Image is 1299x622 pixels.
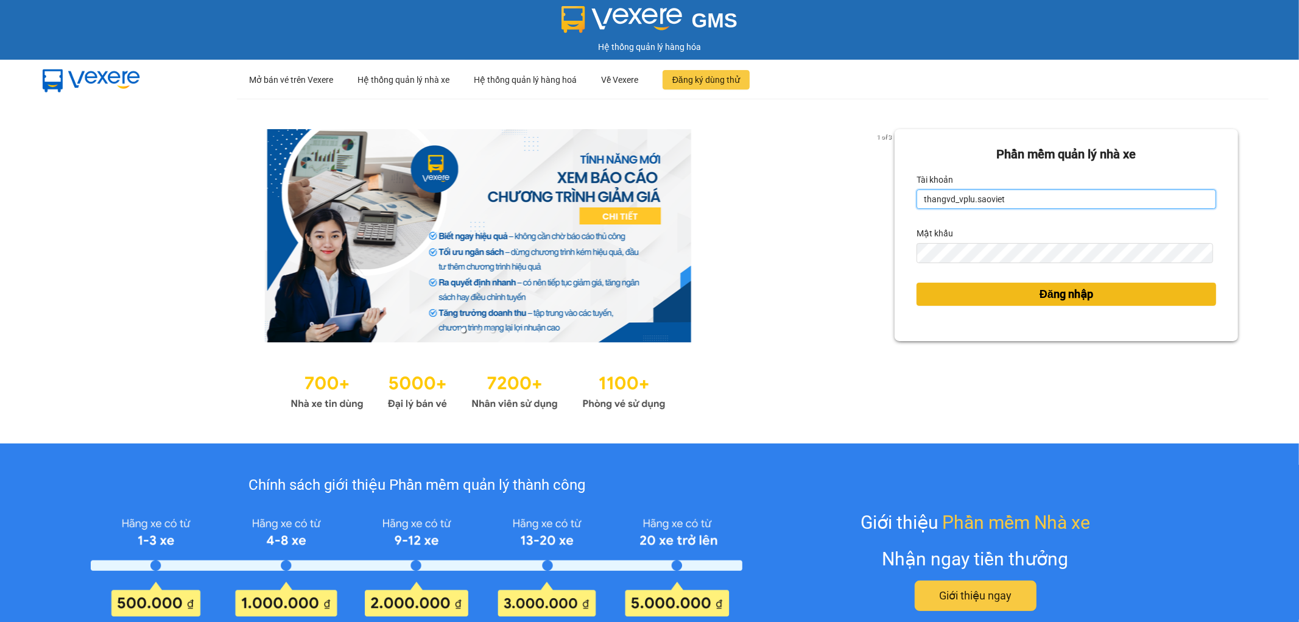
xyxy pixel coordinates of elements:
[601,60,638,99] div: Về Vexere
[915,581,1037,611] button: Giới thiệu ngay
[357,60,449,99] div: Hệ thống quản lý nhà xe
[692,9,738,32] span: GMS
[942,508,1090,537] span: Phần mềm Nhà xe
[91,474,742,497] div: Chính sách giới thiệu Phần mềm quản lý thành công
[30,60,152,100] img: mbUUG5Q.png
[461,328,466,333] li: slide item 1
[474,60,577,99] div: Hệ thống quản lý hàng hoá
[3,40,1296,54] div: Hệ thống quản lý hàng hóa
[561,18,738,28] a: GMS
[917,189,1216,209] input: Tài khoản
[861,508,1090,537] div: Giới thiệu
[663,70,750,90] button: Đăng ký dùng thử
[1040,286,1093,303] span: Đăng nhập
[939,587,1012,604] span: Giới thiệu ngay
[878,129,895,342] button: next slide / item
[290,367,666,413] img: Statistics.png
[249,60,333,99] div: Mở bán vé trên Vexere
[882,545,1069,573] div: Nhận ngay tiền thưởng
[561,6,682,33] img: logo 2
[873,129,895,145] p: 1 of 3
[490,328,495,333] li: slide item 3
[672,73,740,87] span: Đăng ký dùng thử
[917,224,953,243] label: Mật khẩu
[91,512,742,617] img: policy-intruduce-detail.png
[917,283,1216,306] button: Đăng nhập
[917,243,1213,263] input: Mật khẩu
[61,129,78,342] button: previous slide / item
[917,145,1216,164] div: Phần mềm quản lý nhà xe
[476,328,481,333] li: slide item 2
[917,170,953,189] label: Tài khoản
